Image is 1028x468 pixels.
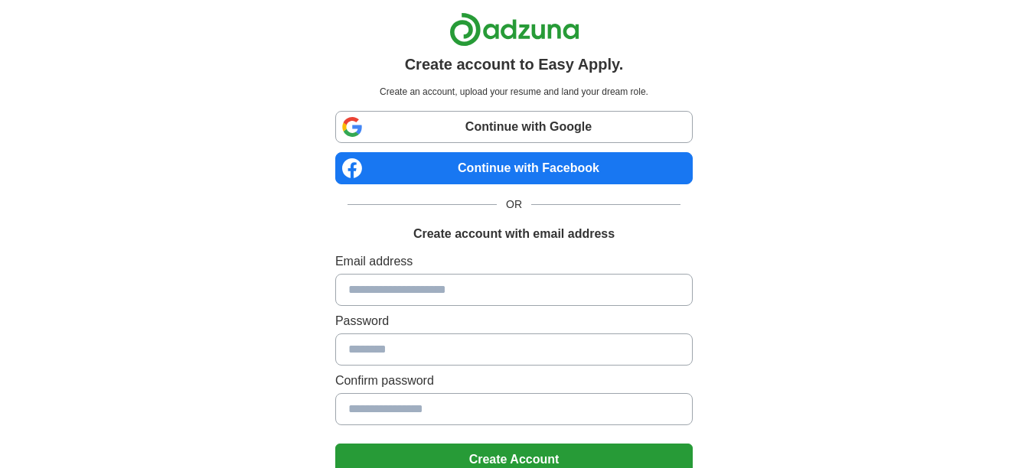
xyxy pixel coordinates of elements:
[497,197,531,213] span: OR
[338,85,690,99] p: Create an account, upload your resume and land your dream role.
[335,111,693,143] a: Continue with Google
[335,252,693,271] label: Email address
[449,12,579,47] img: Adzuna logo
[405,53,624,76] h1: Create account to Easy Apply.
[335,312,693,330] label: Password
[413,225,615,243] h1: Create account with email address
[335,152,693,184] a: Continue with Facebook
[335,372,693,390] label: Confirm password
